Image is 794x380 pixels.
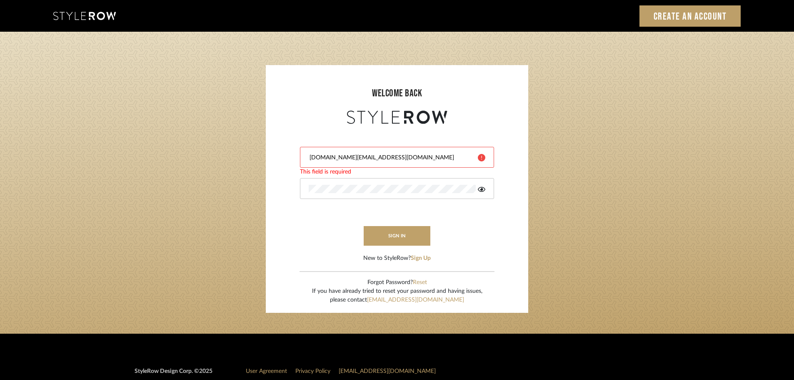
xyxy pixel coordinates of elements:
a: User Agreement [246,368,287,374]
button: Reset [413,278,427,287]
div: Forgot Password? [312,278,482,287]
button: sign in [364,226,430,246]
div: If you have already tried to reset your password and having issues, please contact [312,287,482,305]
div: New to StyleRow? [363,254,431,263]
div: welcome back [274,86,520,101]
a: [EMAIL_ADDRESS][DOMAIN_NAME] [367,297,464,303]
div: This field is required [300,168,494,176]
a: [EMAIL_ADDRESS][DOMAIN_NAME] [339,368,436,374]
button: Sign Up [411,254,431,263]
a: Create an Account [639,5,741,27]
a: Privacy Policy [295,368,330,374]
input: Email Address [309,154,472,162]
